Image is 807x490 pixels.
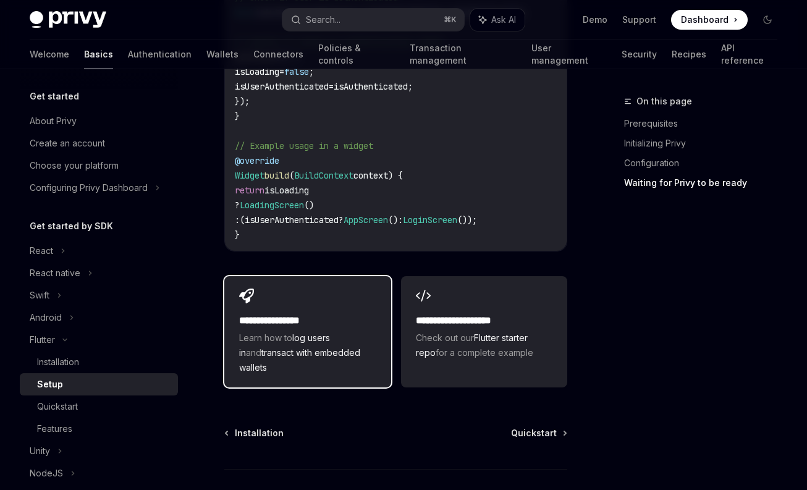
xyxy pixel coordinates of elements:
[398,214,403,226] span: :
[583,14,607,26] a: Demo
[20,351,178,373] a: Installation
[20,373,178,395] a: Setup
[339,214,344,226] span: ?
[470,9,525,31] button: Ask AI
[239,347,360,373] a: transact with embedded wallets
[279,66,284,77] span: =
[624,173,787,193] a: Waiting for Privy to be ready
[30,266,80,281] div: React native
[329,81,334,92] span: =
[235,96,250,107] span: });
[235,200,240,211] span: ?
[403,214,457,226] span: LoginScreen
[240,214,339,226] span: (isUserAuthenticated
[30,219,113,234] h5: Get started by SDK
[30,136,105,151] div: Create an account
[37,421,72,436] div: Features
[444,15,457,25] span: ⌘ K
[681,14,729,26] span: Dashboard
[239,331,376,375] span: Learn how to and
[235,185,264,196] span: return
[235,81,329,92] span: isUserAuthenticated
[531,40,607,69] a: User management
[304,200,314,211] span: ()
[20,395,178,418] a: Quickstart
[235,170,264,181] span: Widget
[294,170,353,181] span: BuildContext
[622,14,656,26] a: Support
[511,427,566,439] a: Quickstart
[235,155,279,166] span: @override
[206,40,239,69] a: Wallets
[37,399,78,414] div: Quickstart
[624,153,787,173] a: Configuration
[624,114,787,133] a: Prerequisites
[84,40,113,69] a: Basics
[20,132,178,154] a: Create an account
[30,89,79,104] h5: Get started
[30,444,50,458] div: Unity
[30,332,55,347] div: Flutter
[30,288,49,303] div: Swift
[128,40,192,69] a: Authentication
[253,40,303,69] a: Connectors
[758,10,777,30] button: Toggle dark mode
[622,40,657,69] a: Security
[416,331,552,360] span: Check out our for a complete example
[353,170,403,181] span: context) {
[235,214,240,226] span: :
[306,12,340,27] div: Search...
[30,310,62,325] div: Android
[264,185,309,196] span: isLoading
[672,40,706,69] a: Recipes
[309,66,314,77] span: ;
[224,276,391,387] a: **** **** **** *Learn how tolog users inandtransact with embedded wallets
[511,427,557,439] span: Quickstart
[235,229,240,240] span: }
[410,40,516,69] a: Transaction management
[37,355,79,370] div: Installation
[491,14,516,26] span: Ask AI
[344,214,388,226] span: AppScreen
[30,158,119,173] div: Choose your platform
[282,9,465,31] button: Search...⌘K
[30,243,53,258] div: React
[20,110,178,132] a: About Privy
[20,418,178,440] a: Features
[284,66,309,77] span: false
[624,133,787,153] a: Initializing Privy
[721,40,777,69] a: API reference
[30,114,77,129] div: About Privy
[636,94,692,109] span: On this page
[388,214,398,226] span: ()
[235,111,240,122] span: }
[334,81,413,92] span: isAuthenticated;
[235,140,373,151] span: // Example usage in a widget
[671,10,748,30] a: Dashboard
[37,377,63,392] div: Setup
[20,154,178,177] a: Choose your platform
[30,180,148,195] div: Configuring Privy Dashboard
[289,170,294,181] span: (
[30,466,63,481] div: NodeJS
[235,66,279,77] span: isLoading
[457,214,477,226] span: ());
[235,427,284,439] span: Installation
[30,11,106,28] img: dark logo
[264,170,289,181] span: build
[226,427,284,439] a: Installation
[30,40,69,69] a: Welcome
[240,200,304,211] span: LoadingScreen
[318,40,395,69] a: Policies & controls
